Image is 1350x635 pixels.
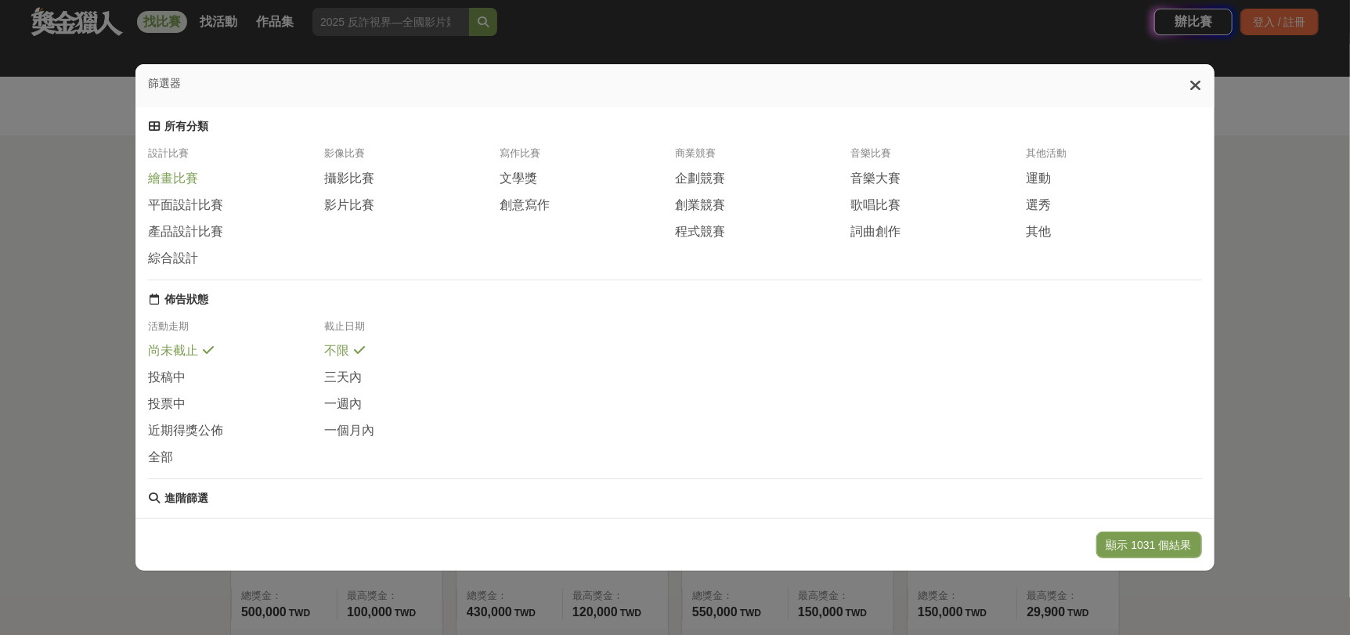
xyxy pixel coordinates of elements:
span: 企劃競賽 [675,171,725,187]
span: 尚未截止 [148,343,198,359]
div: 商業競賽 [675,146,850,170]
div: 截止日期 [324,319,500,343]
div: 設計比賽 [148,146,323,170]
span: 投票中 [148,396,186,413]
span: 綜合設計 [148,251,198,267]
span: 創意寫作 [500,197,550,214]
div: 其他活動 [1026,146,1201,170]
div: 活動走期 [148,319,323,343]
span: 篩選器 [148,77,181,89]
div: 所有分類 [164,120,208,134]
span: 全部 [148,449,173,466]
span: 一個月內 [324,423,374,439]
span: 選秀 [1026,197,1051,214]
span: 程式競賽 [675,224,725,240]
span: 運動 [1026,171,1051,187]
span: 產品設計比賽 [148,224,223,240]
span: 攝影比賽 [324,171,374,187]
span: 投稿中 [148,370,186,386]
span: 一週內 [324,396,362,413]
span: 三天內 [324,370,362,386]
span: 音樂大賽 [850,171,901,187]
span: 不限 [324,343,349,359]
span: 歌唱比賽 [850,197,901,214]
div: 影像比賽 [324,146,500,170]
div: 寫作比賽 [500,146,675,170]
div: 音樂比賽 [850,146,1026,170]
span: 影片比賽 [324,197,374,214]
span: 文學獎 [500,171,537,187]
span: 近期得獎公佈 [148,423,223,439]
span: 詞曲創作 [850,224,901,240]
div: 佈告狀態 [164,293,208,307]
button: 顯示 1031 個結果 [1096,532,1202,558]
span: 其他 [1026,224,1051,240]
span: 創業競賽 [675,197,725,214]
div: 進階篩選 [164,492,208,506]
span: 平面設計比賽 [148,197,223,214]
span: 繪畫比賽 [148,171,198,187]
